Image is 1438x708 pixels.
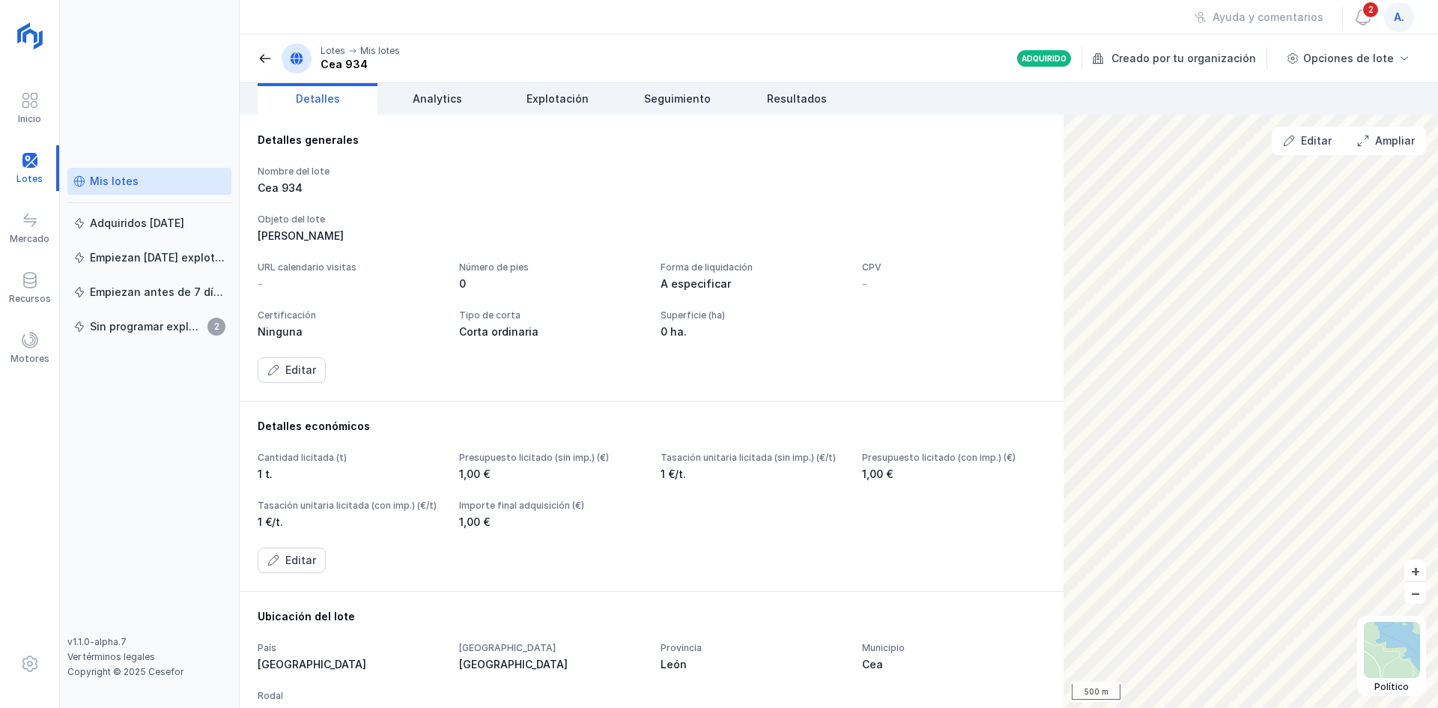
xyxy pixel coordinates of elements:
div: Motores [10,353,49,365]
div: Objeto del lote [258,214,1046,226]
div: León [661,657,844,672]
div: 0 [459,276,643,291]
span: 2 [207,318,225,336]
div: - [258,276,263,291]
span: Explotación [527,91,589,106]
span: Detalles [296,91,340,106]
div: [GEOGRAPHIC_DATA] [459,657,643,672]
div: [GEOGRAPHIC_DATA] [459,642,643,654]
div: Ampliar [1375,133,1415,148]
div: Mis lotes [90,174,139,189]
span: Seguimiento [644,91,711,106]
span: Resultados [767,91,827,106]
div: Empiezan antes de 7 días [90,285,225,300]
div: 1,00 € [862,467,1046,482]
div: Cantidad licitada (t) [258,452,441,464]
img: logoRight.svg [11,17,49,55]
div: Editar [285,363,316,378]
div: Ubicación del lote [258,609,1046,624]
div: Corta ordinaria [459,324,643,339]
a: Detalles [258,83,377,115]
a: Seguimiento [617,83,737,115]
div: Tipo de corta [459,309,643,321]
div: Lotes [321,45,345,57]
div: - [862,276,867,291]
a: Analytics [377,83,497,115]
div: 1 €/t. [661,467,844,482]
span: Analytics [413,91,462,106]
div: CPV [862,261,1046,273]
a: Mis lotes [67,168,231,195]
div: Recursos [9,293,51,305]
div: Editar [1301,133,1332,148]
div: v1.1.0-alpha.7 [67,636,231,648]
div: Nombre del lote [258,166,441,178]
button: Ayuda y comentarios [1185,4,1333,30]
div: Adquirido [1022,53,1067,64]
div: Cea [862,657,1046,672]
div: País [258,642,441,654]
div: 1,00 € [459,515,643,530]
div: Importe final adquisición (€) [459,500,643,512]
div: A especificar [661,276,844,291]
div: Municipio [862,642,1046,654]
div: Detalles generales [258,133,1046,148]
a: Resultados [737,83,857,115]
div: Copyright © 2025 Cesefor [67,666,231,678]
div: Político [1364,681,1420,693]
img: political.webp [1364,622,1420,678]
div: Adquiridos [DATE] [90,216,184,231]
div: Sin programar explotación [90,319,203,334]
div: Certificación [258,309,441,321]
button: + [1404,560,1426,581]
div: Número de pies [459,261,643,273]
div: 0 ha. [661,324,844,339]
div: Superficie (ha) [661,309,844,321]
div: Cea 934 [321,57,400,72]
button: Editar [258,357,326,383]
div: Editar [285,553,316,568]
div: Mis lotes [360,45,400,57]
div: Tasación unitaria licitada (con imp.) (€/t) [258,500,441,512]
button: Editar [258,548,326,573]
a: Adquiridos [DATE] [67,210,231,237]
span: 2 [1362,1,1380,19]
div: Rodal [258,690,441,702]
button: – [1404,582,1426,604]
div: Presupuesto licitado (sin imp.) (€) [459,452,643,464]
div: URL calendario visitas [258,261,441,273]
div: Creado por tu organización [1092,47,1269,70]
div: Provincia [661,642,844,654]
button: Editar [1273,128,1341,154]
div: Tasación unitaria licitada (sin imp.) (€/t) [661,452,844,464]
div: Mercado [10,233,49,245]
div: [PERSON_NAME] [258,229,1046,243]
a: Empiezan antes de 7 días [67,279,231,306]
div: 1 t. [258,467,441,482]
div: Empiezan [DATE] explotación [90,250,225,265]
div: Cea 934 [258,181,441,196]
div: 1,00 € [459,467,643,482]
div: Ninguna [258,324,441,339]
div: [GEOGRAPHIC_DATA] [258,657,441,672]
div: Ayuda y comentarios [1213,10,1323,25]
a: Empiezan [DATE] explotación [67,244,231,271]
div: Detalles económicos [258,419,1046,434]
a: Ver términos legales [67,651,155,662]
div: Opciones de lote [1303,51,1394,66]
a: Sin programar explotación2 [67,313,231,340]
div: Forma de liquidación [661,261,844,273]
div: 1 €/t. [258,515,441,530]
span: a. [1394,10,1404,25]
a: Explotación [497,83,617,115]
div: Inicio [18,113,41,125]
div: Presupuesto licitado (con imp.) (€) [862,452,1046,464]
button: Ampliar [1347,128,1425,154]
